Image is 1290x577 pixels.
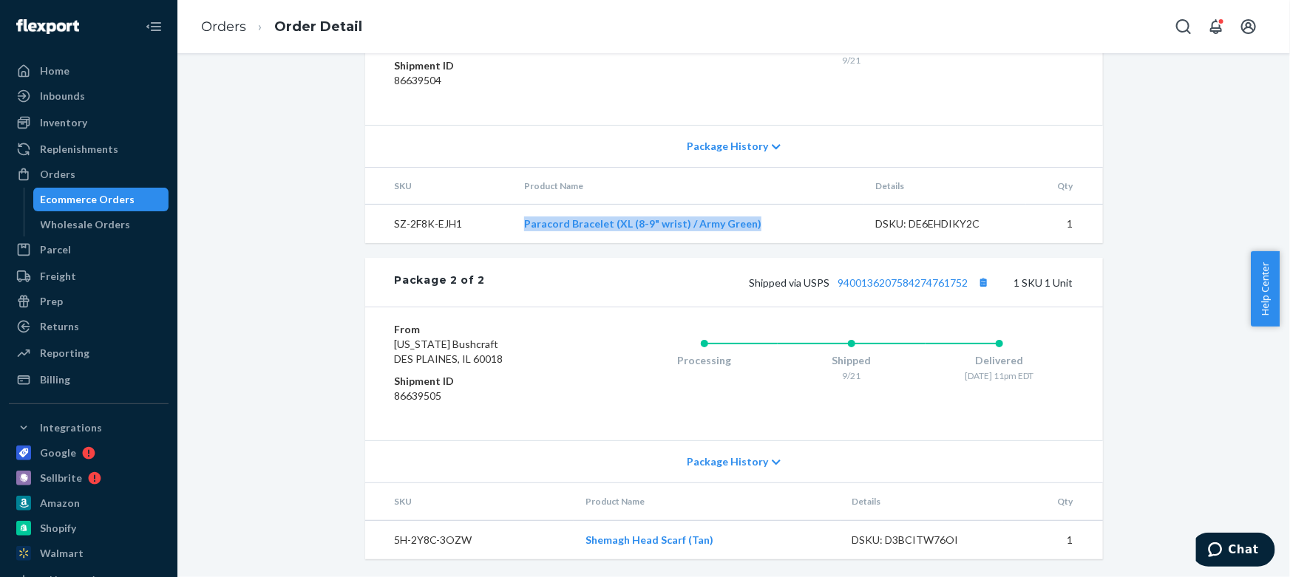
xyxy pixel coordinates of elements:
div: Prep [40,294,63,309]
th: Details [841,483,1003,520]
div: Ecommerce Orders [41,192,135,207]
td: 1 [1026,205,1103,244]
div: Inbounds [40,89,85,103]
a: Sellbrite [9,466,169,490]
span: Package History [687,454,768,469]
div: Billing [40,372,70,387]
div: Delivered [926,353,1073,368]
a: Paracord Bracelet (XL (8-9" wrist) / Army Green) [524,217,761,230]
dd: 86639505 [395,389,571,403]
div: Shipped [778,353,926,368]
div: Wholesale Orders [41,217,131,232]
div: 9/21 [778,369,926,382]
th: Qty [1026,168,1103,205]
a: Freight [9,264,169,288]
a: Orders [201,18,246,35]
td: 1 [1002,520,1102,559]
dt: Shipment ID [395,374,571,389]
div: [DATE] 11pm EDT [926,369,1073,382]
th: Details [863,168,1026,205]
dt: From [395,322,571,337]
a: Order Detail [274,18,362,35]
a: Walmart [9,542,169,565]
dt: Shipment ID [395,58,571,73]
button: Open Search Box [1169,12,1198,41]
div: 9/21 [778,54,926,66]
button: Help Center [1251,251,1280,327]
iframe: Opens a widget where you can chat to one of our agents [1196,533,1275,570]
div: Integrations [40,420,102,435]
button: Open account menu [1234,12,1263,41]
span: Package History [687,139,768,154]
div: Google [40,445,76,460]
div: Home [40,64,69,78]
a: Shemagh Head Scarf (Tan) [585,533,713,546]
div: DSKU: D3BCITW76OI [852,533,991,547]
img: Flexport logo [16,19,79,34]
th: Product Name [574,483,840,520]
a: Replenishments [9,137,169,161]
div: Orders [40,167,75,182]
dd: 86639504 [395,73,571,88]
a: Prep [9,290,169,313]
th: SKU [365,168,512,205]
div: Replenishments [40,142,118,157]
button: Close Navigation [139,12,169,41]
div: Shopify [40,521,76,536]
span: Shipped via USPS [750,276,994,289]
div: Amazon [40,496,80,511]
div: Returns [40,319,79,334]
a: Parcel [9,238,169,262]
a: Inventory [9,111,169,134]
div: Processing [631,353,778,368]
div: Freight [40,269,76,284]
a: Inbounds [9,84,169,108]
div: Inventory [40,115,87,130]
button: Open notifications [1201,12,1231,41]
th: Product Name [512,168,863,205]
td: SZ-2F8K-EJH1 [365,205,512,244]
a: Amazon [9,491,169,515]
button: Integrations [9,416,169,440]
a: 9400136207584274761752 [838,276,968,289]
div: Walmart [40,546,84,561]
td: 5H-2Y8C-3OZW [365,520,574,559]
a: Returns [9,315,169,338]
a: Google [9,441,169,465]
th: Qty [1002,483,1102,520]
a: Home [9,59,169,83]
div: Reporting [40,346,89,361]
div: DSKU: DE6EHDIKY2C [875,216,1014,231]
a: Ecommerce Orders [33,188,169,211]
span: [US_STATE] Bushcraft DES PLAINES, IL 60018 [395,338,503,365]
div: Parcel [40,242,71,257]
a: Orders [9,163,169,186]
ol: breadcrumbs [189,5,374,49]
div: Sellbrite [40,471,82,485]
th: SKU [365,483,574,520]
div: Package 2 of 2 [395,273,486,292]
div: 1 SKU 1 Unit [485,273,1073,292]
a: Wholesale Orders [33,213,169,236]
a: Shopify [9,516,169,540]
a: Billing [9,368,169,392]
a: Reporting [9,341,169,365]
button: Copy tracking number [974,273,994,292]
